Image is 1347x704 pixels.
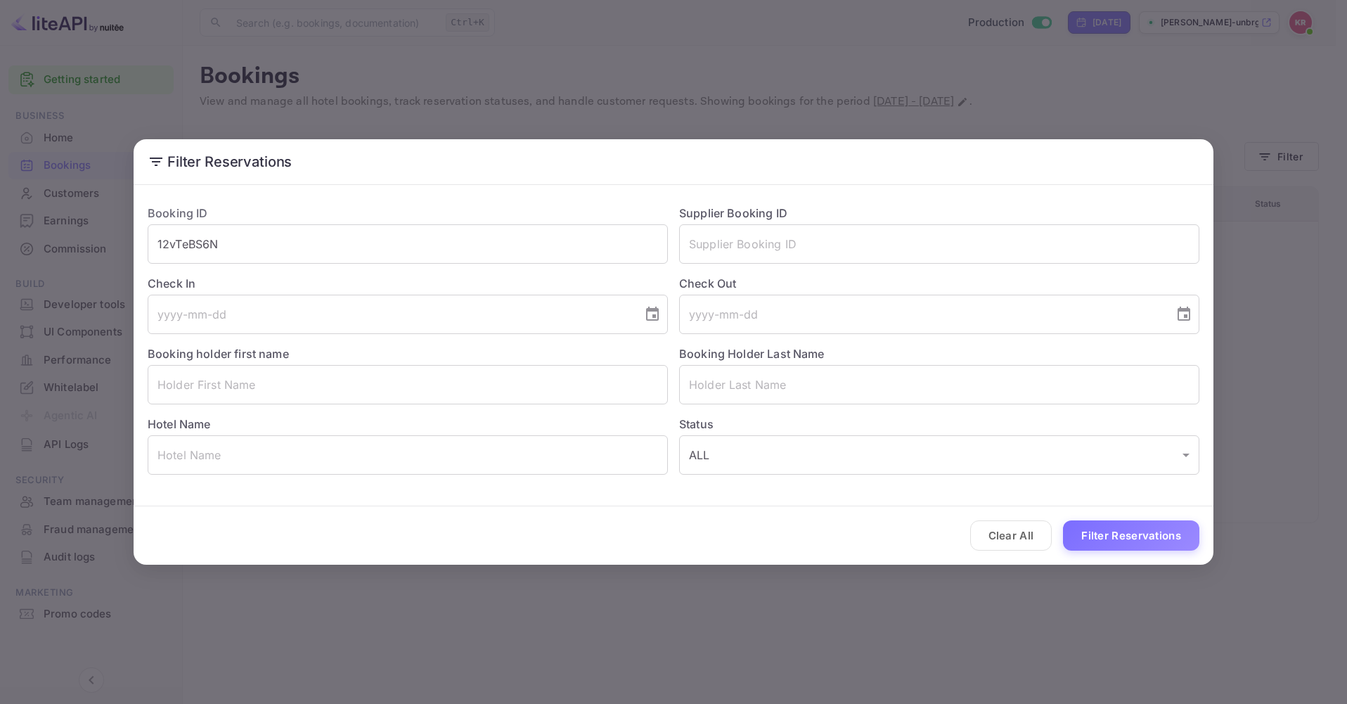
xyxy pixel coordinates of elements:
input: Holder Last Name [679,365,1199,404]
h2: Filter Reservations [134,139,1213,184]
button: Choose date [1170,300,1198,328]
label: Booking Holder Last Name [679,347,825,361]
label: Booking holder first name [148,347,289,361]
button: Filter Reservations [1063,520,1199,551]
label: Hotel Name [148,417,211,431]
div: ALL [679,435,1199,475]
input: Booking ID [148,224,668,264]
input: Supplier Booking ID [679,224,1199,264]
label: Supplier Booking ID [679,206,787,220]
label: Check Out [679,275,1199,292]
button: Choose date [638,300,666,328]
input: Holder First Name [148,365,668,404]
input: Hotel Name [148,435,668,475]
button: Clear All [970,520,1052,551]
label: Status [679,416,1199,433]
input: yyyy-mm-dd [679,295,1164,334]
label: Check In [148,275,668,292]
label: Booking ID [148,206,208,220]
input: yyyy-mm-dd [148,295,633,334]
